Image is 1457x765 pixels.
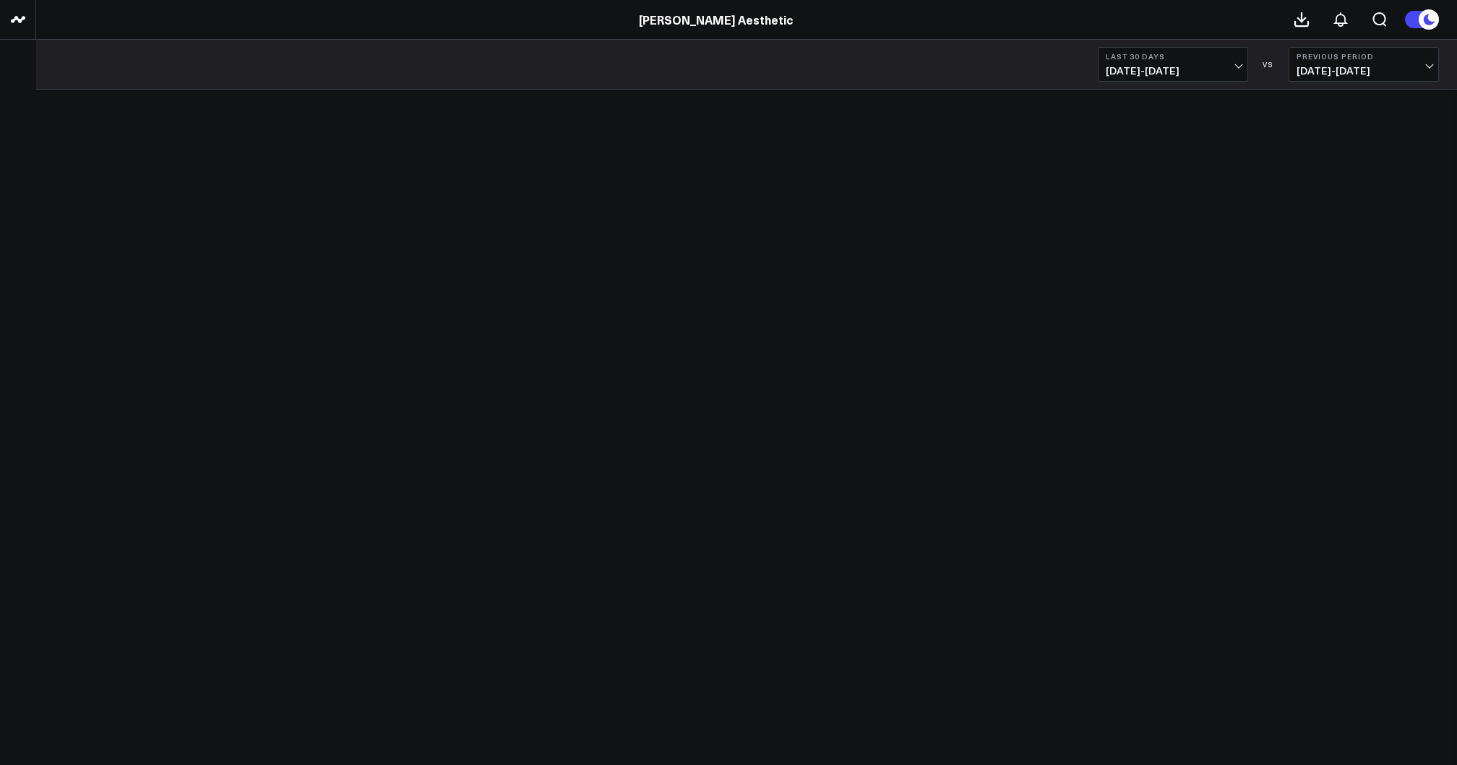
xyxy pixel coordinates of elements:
a: [PERSON_NAME] Aesthetic [639,12,793,27]
button: Previous Period[DATE]-[DATE] [1289,47,1439,82]
b: Last 30 Days [1106,52,1240,61]
span: [DATE] - [DATE] [1297,65,1431,77]
button: Last 30 Days[DATE]-[DATE] [1098,47,1248,82]
b: Previous Period [1297,52,1431,61]
div: VS [1255,60,1281,69]
span: [DATE] - [DATE] [1106,65,1240,77]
